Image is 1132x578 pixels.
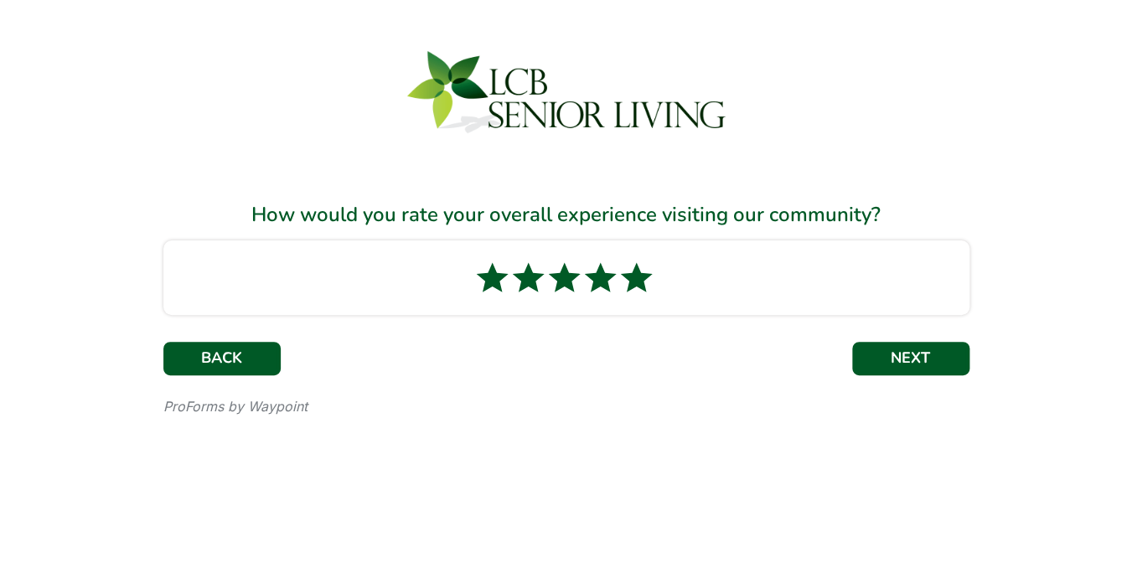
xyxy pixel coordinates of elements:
a: ProForms by Waypoint [163,398,308,415]
button: BACK [163,342,281,375]
img: ca1e8d4c-21cc-4d8e-8c61-34a84f21794c.png [399,44,734,144]
button: NEXT [852,342,969,375]
span: How would you rate your overall experience visiting our community? [251,201,881,228]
